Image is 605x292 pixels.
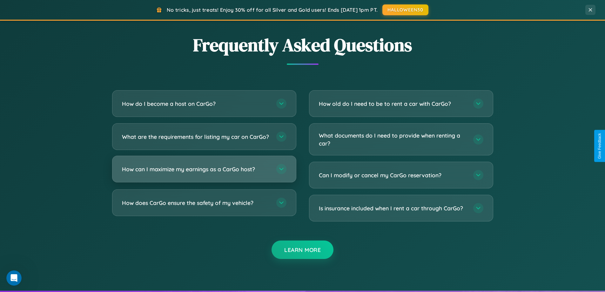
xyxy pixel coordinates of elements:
[272,241,333,259] button: Learn More
[319,132,467,147] h3: What documents do I need to provide when renting a car?
[319,171,467,179] h3: Can I modify or cancel my CarGo reservation?
[122,133,270,141] h3: What are the requirements for listing my car on CarGo?
[122,165,270,173] h3: How can I maximize my earnings as a CarGo host?
[167,7,378,13] span: No tricks, just treats! Enjoy 30% off for all Silver and Gold users! Ends [DATE] 1pm PT.
[122,100,270,108] h3: How do I become a host on CarGo?
[6,270,22,286] iframe: Intercom live chat
[112,33,493,57] h2: Frequently Asked Questions
[597,133,602,159] div: Give Feedback
[382,4,428,15] button: HALLOWEEN30
[319,100,467,108] h3: How old do I need to be to rent a car with CarGo?
[122,199,270,207] h3: How does CarGo ensure the safety of my vehicle?
[319,204,467,212] h3: Is insurance included when I rent a car through CarGo?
